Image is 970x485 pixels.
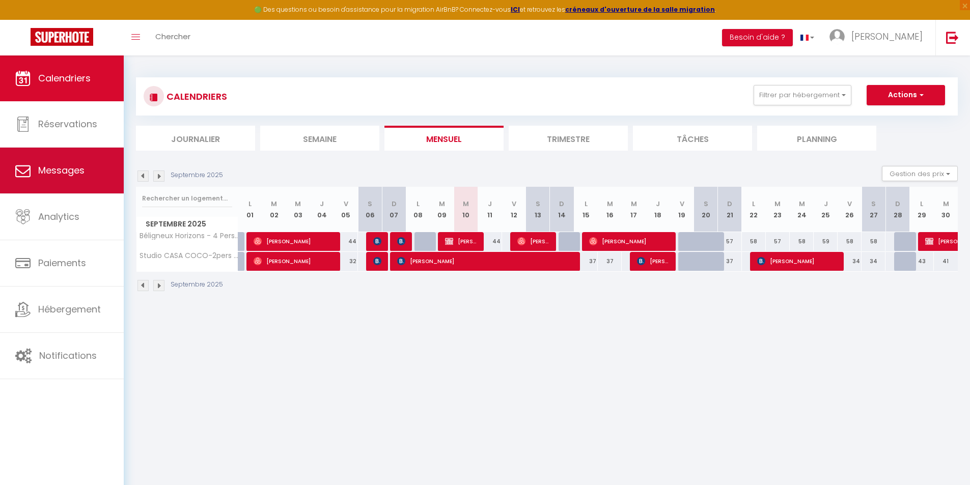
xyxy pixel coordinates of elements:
th: 13 [526,187,550,232]
abbr: V [680,199,684,209]
span: [PERSON_NAME] [757,251,837,271]
a: ICI [511,5,520,14]
li: Journalier [136,126,255,151]
div: 57 [718,232,742,251]
li: Trimestre [509,126,628,151]
abbr: D [392,199,397,209]
img: logout [946,31,959,44]
span: [PERSON_NAME] [254,232,334,251]
th: 03 [286,187,310,232]
abbr: V [512,199,516,209]
abbr: V [847,199,852,209]
th: 24 [790,187,814,232]
th: 09 [430,187,454,232]
th: 01 [238,187,262,232]
th: 29 [910,187,934,232]
button: Gestion des prix [882,166,958,181]
th: 21 [718,187,742,232]
div: 43 [910,252,934,271]
abbr: D [727,199,732,209]
input: Rechercher un logement... [142,189,232,208]
span: [PERSON_NAME] [637,251,669,271]
th: 08 [406,187,430,232]
span: [PERSON_NAME] [373,251,381,271]
th: 18 [646,187,670,232]
span: Chercher [155,31,190,42]
span: Messages [38,164,85,177]
th: 10 [454,187,478,232]
th: 23 [766,187,790,232]
li: Semaine [260,126,379,151]
abbr: L [417,199,420,209]
th: 07 [382,187,406,232]
abbr: M [295,199,301,209]
abbr: L [248,199,252,209]
span: Hébergement [38,303,101,316]
abbr: D [559,199,564,209]
div: 34 [838,252,862,271]
th: 22 [742,187,766,232]
abbr: J [488,199,492,209]
a: ... [PERSON_NAME] [822,20,935,55]
div: 37 [598,252,622,271]
span: Studio CASA COCO-2pers Béligneux [138,252,240,260]
div: 57 [766,232,790,251]
th: 30 [934,187,958,232]
div: 37 [718,252,742,271]
button: Filtrer par hébergement [754,85,851,105]
abbr: J [320,199,324,209]
th: 28 [885,187,909,232]
button: Ouvrir le widget de chat LiveChat [8,4,39,35]
abbr: M [774,199,781,209]
li: Mensuel [384,126,504,151]
p: Septembre 2025 [171,170,223,180]
th: 15 [574,187,598,232]
img: Super Booking [31,28,93,46]
span: Notifications [39,349,97,362]
abbr: M [943,199,949,209]
span: [PERSON_NAME] [517,232,549,251]
abbr: M [439,199,445,209]
span: Béligneux Horizons - 4 Personnes [138,232,240,240]
span: Septembre 2025 [136,217,238,232]
th: 02 [262,187,286,232]
span: [PERSON_NAME] [397,232,405,251]
span: Calendriers [38,72,91,84]
abbr: D [895,199,900,209]
span: [PERSON_NAME] [851,30,923,43]
abbr: L [585,199,588,209]
span: Paiements [38,256,86,269]
span: [PERSON_NAME] [445,232,477,251]
abbr: M [271,199,277,209]
th: 16 [598,187,622,232]
th: 26 [838,187,862,232]
abbr: M [463,199,469,209]
abbr: L [752,199,755,209]
div: 58 [862,232,885,251]
div: 34 [862,252,885,271]
span: [PERSON_NAME] [373,232,381,251]
abbr: M [799,199,805,209]
abbr: J [824,199,828,209]
th: 06 [358,187,382,232]
abbr: J [656,199,660,209]
li: Tâches [633,126,752,151]
div: 32 [334,252,358,271]
span: [PERSON_NAME] [589,232,669,251]
th: 04 [310,187,334,232]
th: 19 [670,187,694,232]
th: 20 [694,187,718,232]
button: Actions [867,85,945,105]
abbr: L [920,199,923,209]
abbr: S [536,199,540,209]
th: 17 [622,187,646,232]
div: 59 [814,232,838,251]
p: Septembre 2025 [171,280,223,290]
th: 27 [862,187,885,232]
h3: CALENDRIERS [164,85,227,108]
button: Besoin d'aide ? [722,29,793,46]
a: créneaux d'ouverture de la salle migration [565,5,715,14]
abbr: M [607,199,613,209]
